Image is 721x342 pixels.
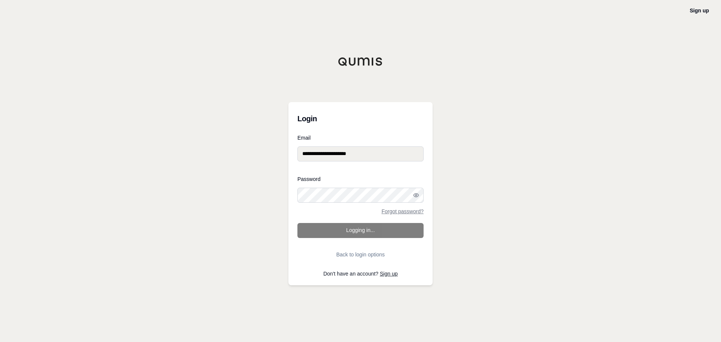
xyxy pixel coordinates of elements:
[690,8,709,14] a: Sign up
[382,209,424,214] a: Forgot password?
[297,135,424,140] label: Email
[380,271,398,277] a: Sign up
[297,247,424,262] button: Back to login options
[297,271,424,276] p: Don't have an account?
[297,176,424,182] label: Password
[338,57,383,66] img: Qumis
[297,111,424,126] h3: Login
